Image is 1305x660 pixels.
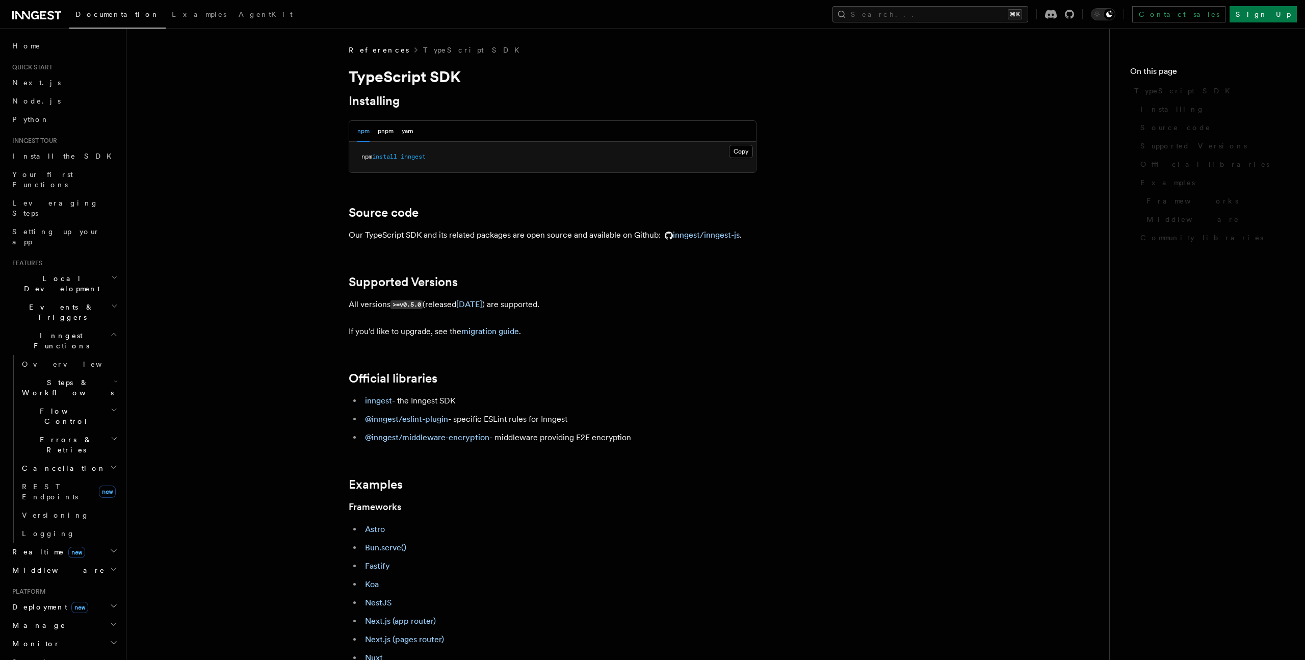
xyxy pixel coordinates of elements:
[349,477,403,492] a: Examples
[456,299,482,309] a: [DATE]
[12,152,118,160] span: Install the SDK
[1136,155,1285,173] a: Official libraries
[8,616,120,634] button: Manage
[1134,86,1236,96] span: TypeScript SDK
[18,402,120,430] button: Flow Control
[1132,6,1225,22] a: Contact sales
[8,639,60,649] span: Monitor
[365,396,392,405] a: inngest
[8,110,120,129] a: Python
[8,598,120,616] button: Deploymentnew
[349,94,400,108] a: Installing
[362,430,756,445] li: - middleware providing E2E encryption
[349,371,437,386] a: Official libraries
[729,145,753,158] button: Copy
[18,406,111,426] span: Flow Control
[1140,104,1205,114] span: Installing
[8,331,110,351] span: Inngest Functions
[362,412,756,426] li: - specific ESLint rules for Inngest
[1140,159,1269,169] span: Official libraries
[18,459,120,477] button: Cancellation
[1146,196,1238,206] span: Frameworks
[349,297,756,312] p: All versions (released ) are supported.
[349,500,401,514] a: Frameworks
[18,373,120,402] button: Steps & Workflows
[349,67,756,86] h1: TypeScript SDK
[8,269,120,298] button: Local Development
[661,230,740,240] a: inngest/inngest-js
[18,506,120,524] a: Versioning
[75,10,160,18] span: Documentation
[18,524,120,543] a: Logging
[1136,100,1285,118] a: Installing
[365,616,436,626] a: Next.js (app router)
[68,547,85,558] span: new
[8,565,105,575] span: Middleware
[172,10,226,18] span: Examples
[1142,210,1285,229] a: Middleware
[8,326,120,355] button: Inngest Functions
[357,121,370,142] button: npm
[365,543,406,552] a: Bun.serve()
[1140,177,1195,188] span: Examples
[12,41,41,51] span: Home
[8,37,120,55] a: Home
[8,602,88,612] span: Deployment
[22,529,75,538] span: Logging
[349,45,409,55] span: References
[1091,8,1115,20] button: Toggle dark mode
[8,634,120,653] button: Monitor
[461,326,519,336] a: migration guide
[365,561,390,571] a: Fastify
[8,547,85,557] span: Realtime
[365,433,489,442] a: @inngest/middleware-encryption
[22,360,127,368] span: Overview
[361,153,372,160] span: npm
[8,588,46,596] span: Platform
[232,3,299,28] a: AgentKit
[18,377,114,398] span: Steps & Workflows
[12,97,61,105] span: Node.js
[8,298,120,326] button: Events & Triggers
[1230,6,1297,22] a: Sign Up
[22,511,89,519] span: Versioning
[8,620,66,630] span: Manage
[1146,214,1239,224] span: Middleware
[8,302,111,322] span: Events & Triggers
[423,45,526,55] a: TypeScript SDK
[99,486,116,498] span: new
[349,275,458,289] a: Supported Versions
[8,543,120,561] button: Realtimenew
[18,463,106,473] span: Cancellation
[22,483,78,501] span: REST Endpoints
[18,430,120,459] button: Errors & Retries
[1140,233,1263,243] span: Community libraries
[1140,141,1247,151] span: Supported Versions
[1136,118,1285,137] a: Source code
[365,598,392,607] a: NestJS
[12,199,98,217] span: Leveraging Steps
[402,121,413,142] button: yarn
[18,435,111,455] span: Errors & Retries
[8,194,120,222] a: Leveraging Steps
[362,394,756,408] li: - the Inngest SDK
[8,92,120,110] a: Node.js
[8,165,120,194] a: Your first Functions
[1008,9,1022,19] kbd: ⌘K
[71,602,88,613] span: new
[1130,65,1285,82] h4: On this page
[349,228,756,242] p: Our TypeScript SDK and its related packages are open source and available on Github: .
[365,524,385,534] a: Astro
[18,355,120,373] a: Overview
[372,153,397,160] span: install
[365,634,444,644] a: Next.js (pages router)
[8,147,120,165] a: Install the SDK
[12,115,49,123] span: Python
[1130,82,1285,100] a: TypeScript SDK
[18,477,120,506] a: REST Endpointsnew
[12,79,61,87] span: Next.js
[1136,229,1285,247] a: Community libraries
[239,10,293,18] span: AgentKit
[166,3,232,28] a: Examples
[12,170,73,189] span: Your first Functions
